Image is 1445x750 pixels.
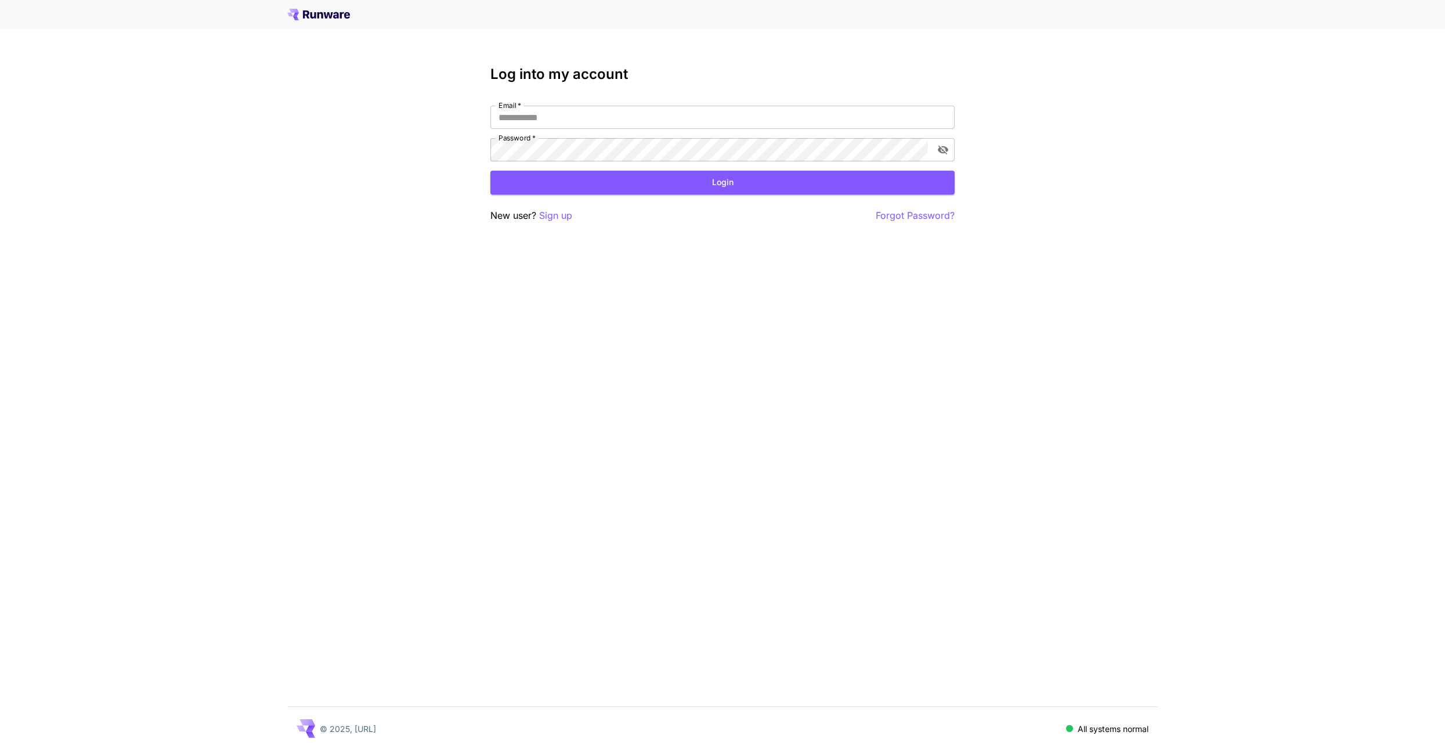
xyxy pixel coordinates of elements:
[490,66,955,82] h3: Log into my account
[490,171,955,194] button: Login
[498,100,521,110] label: Email
[320,723,376,735] p: © 2025, [URL]
[490,208,572,223] p: New user?
[876,208,955,223] button: Forgot Password?
[933,139,953,160] button: toggle password visibility
[1078,723,1148,735] p: All systems normal
[539,208,572,223] button: Sign up
[498,133,536,143] label: Password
